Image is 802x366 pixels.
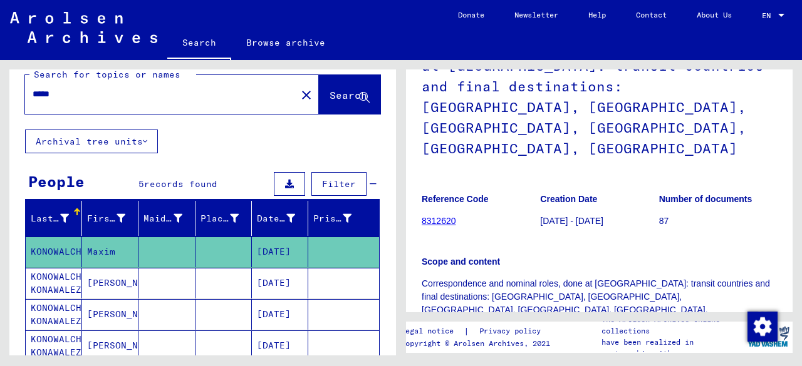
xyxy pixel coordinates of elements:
[659,194,753,204] b: Number of documents
[82,330,138,361] mat-cell: [PERSON_NAME]
[469,325,556,338] a: Privacy policy
[422,194,489,204] b: Reference Code
[231,28,340,58] a: Browse archive
[747,311,777,341] div: Change consent
[26,330,82,361] mat-cell: KONOWALCHUK KONAWALEZYK
[299,88,314,103] mat-icon: close
[82,201,138,236] mat-header-cell: First Name
[422,216,456,226] a: 8312620
[26,201,82,236] mat-header-cell: Last Name
[167,28,231,60] a: Search
[87,212,125,225] div: First Name
[745,321,792,352] img: yv_logo.png
[313,212,352,225] div: Prisoner #
[31,208,85,228] div: Last Name
[31,212,69,225] div: Last Name
[601,314,744,337] p: The Arolsen Archives online collections
[10,12,157,43] img: Arolsen_neg.svg
[322,178,356,190] span: Filter
[252,330,308,361] mat-cell: [DATE]
[28,170,85,193] div: People
[422,277,777,330] p: Correspondence and nominal roles, done at [GEOGRAPHIC_DATA]: transit countries and final destinat...
[762,11,776,20] span: EN
[82,299,138,330] mat-cell: [PERSON_NAME]
[138,201,195,236] mat-header-cell: Maiden Name
[87,208,141,228] div: First Name
[252,236,308,267] mat-cell: [DATE]
[601,337,744,359] p: have been realized in partnership with
[26,236,82,267] mat-cell: KONOWALCHUK
[330,89,367,101] span: Search
[144,178,217,190] span: records found
[659,215,777,228] p: 87
[252,268,308,298] mat-cell: [DATE]
[82,236,138,267] mat-cell: Maxim
[401,338,556,349] p: Copyright © Arolsen Archives, 2021
[319,75,380,114] button: Search
[26,268,82,298] mat-cell: KONOWALCHUK KONAWALEZYK
[422,16,777,175] h1: Correspondence and nominal roles, done at [GEOGRAPHIC_DATA]: transit countries and final destinat...
[143,212,182,225] div: Maiden Name
[294,82,319,107] button: Clear
[200,212,239,225] div: Place of Birth
[257,212,295,225] div: Date of Birth
[143,208,197,228] div: Maiden Name
[422,257,500,267] b: Scope and content
[311,172,367,196] button: Filter
[401,325,464,338] a: Legal notice
[747,312,778,342] img: Change consent
[26,299,82,330] mat-cell: KONOWALCHUK KONAWALEZYK
[257,208,311,228] div: Date of Birth
[540,215,658,228] p: [DATE] - [DATE]
[25,130,158,153] button: Archival tree units
[200,208,254,228] div: Place of Birth
[252,201,308,236] mat-header-cell: Date of Birth
[308,201,379,236] mat-header-cell: Prisoner #
[252,299,308,330] mat-cell: [DATE]
[540,194,597,204] b: Creation Date
[34,69,180,80] mat-label: Search for topics or names
[82,268,138,298] mat-cell: [PERSON_NAME]
[195,201,252,236] mat-header-cell: Place of Birth
[401,325,556,338] div: |
[138,178,144,190] span: 5
[313,208,367,228] div: Prisoner #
